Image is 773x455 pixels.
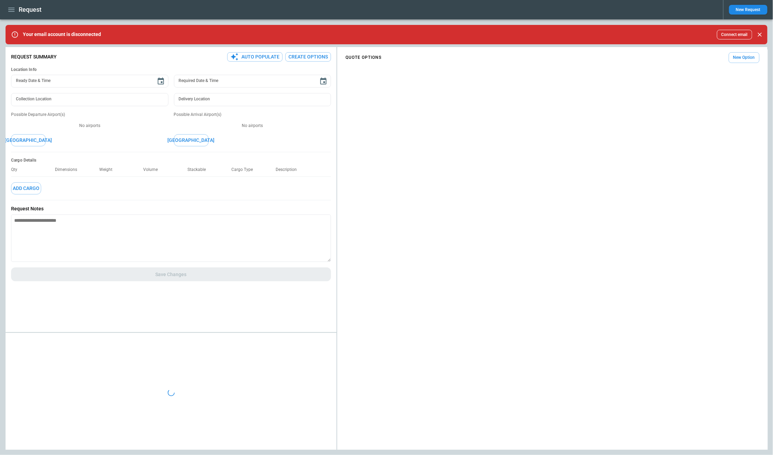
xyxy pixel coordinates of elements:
p: Dimensions [55,167,83,172]
h6: Location Info [11,67,331,72]
button: Close [755,30,765,39]
p: Description [276,167,302,172]
p: No airports [11,123,168,129]
button: Choose date [316,74,330,88]
button: Connect email [717,30,752,39]
p: No airports [174,123,331,129]
h1: Request [19,6,42,14]
p: Stackable [187,167,211,172]
button: [GEOGRAPHIC_DATA] [174,134,209,146]
button: Auto Populate [227,52,283,62]
button: New Option [729,52,760,63]
h4: QUOTE OPTIONS [346,56,381,59]
p: Request Notes [11,206,331,212]
p: Possible Departure Airport(s) [11,112,168,118]
button: Choose date [154,74,168,88]
p: Qty [11,167,23,172]
div: dismiss [755,27,765,42]
button: New Request [729,5,767,15]
div: scrollable content [337,49,767,66]
button: Add Cargo [11,182,41,194]
p: Cargo Type [232,167,259,172]
p: Your email account is disconnected [23,31,101,37]
p: Request Summary [11,54,57,60]
h6: Cargo Details [11,158,331,163]
button: [GEOGRAPHIC_DATA] [11,134,46,146]
p: Possible Arrival Airport(s) [174,112,331,118]
button: Create Options [285,52,331,62]
p: Volume [144,167,164,172]
p: Weight [99,167,118,172]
